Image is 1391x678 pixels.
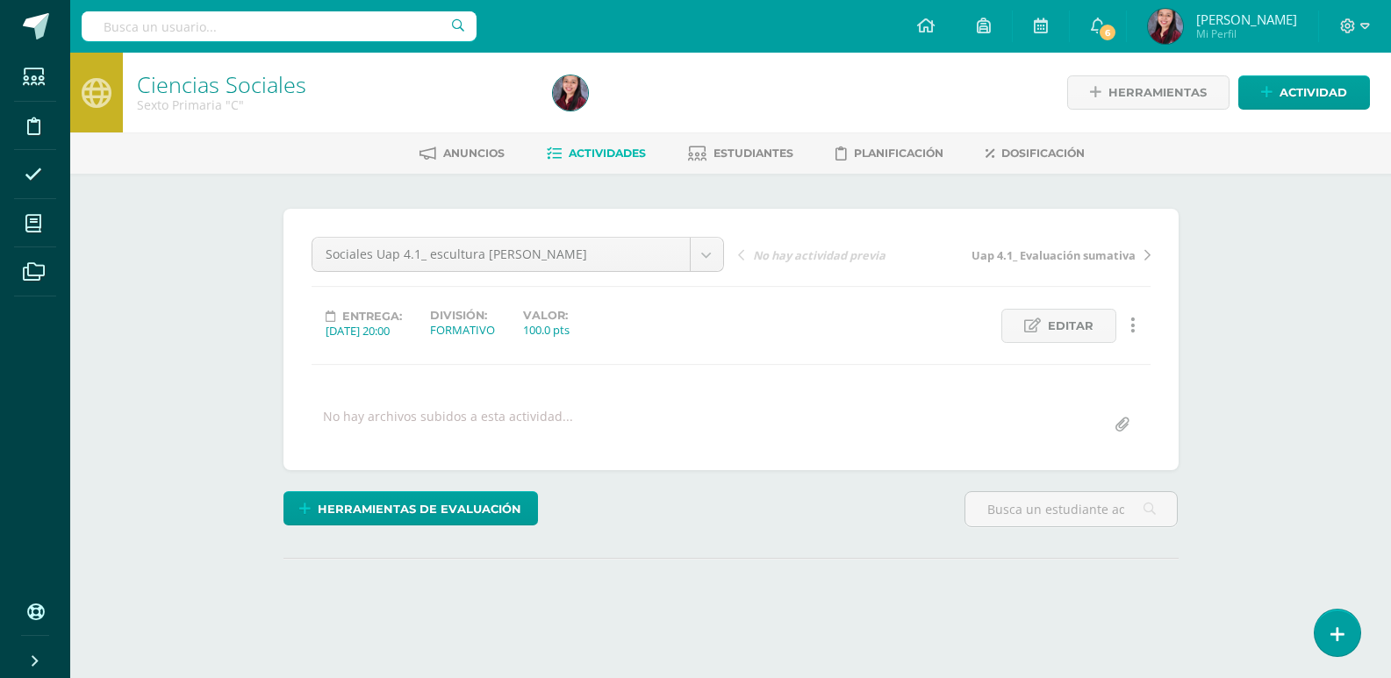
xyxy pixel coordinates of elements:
[137,69,306,99] a: Ciencias Sociales
[547,139,646,168] a: Actividades
[986,139,1085,168] a: Dosificación
[569,146,646,160] span: Actividades
[523,309,570,322] label: Valor:
[713,146,793,160] span: Estudiantes
[137,72,532,96] h1: Ciencias Sociales
[323,408,573,442] div: No hay archivos subidos a esta actividad...
[972,247,1136,263] span: Uap 4.1_ Evaluación sumativa
[82,11,477,41] input: Busca un usuario...
[1238,75,1370,110] a: Actividad
[944,246,1151,263] a: Uap 4.1_ Evaluación sumativa
[965,492,1177,526] input: Busca un estudiante aquí...
[318,493,521,525] span: Herramientas de evaluación
[1148,9,1183,44] img: a202e39fcda710650a8c2a2442658e7e.png
[1196,11,1297,28] span: [PERSON_NAME]
[835,139,943,168] a: Planificación
[1048,310,1093,342] span: Editar
[688,139,793,168] a: Estudiantes
[312,238,723,271] a: Sociales Uap 4.1_ escultura [PERSON_NAME]
[326,323,402,339] div: [DATE] 20:00
[753,247,886,263] span: No hay actividad previa
[419,139,505,168] a: Anuncios
[1067,75,1230,110] a: Herramientas
[1001,146,1085,160] span: Dosificación
[553,75,588,111] img: a202e39fcda710650a8c2a2442658e7e.png
[283,491,538,525] a: Herramientas de evaluación
[430,322,495,338] div: FORMATIVO
[1196,26,1297,41] span: Mi Perfil
[1108,76,1207,109] span: Herramientas
[1280,76,1347,109] span: Actividad
[137,96,532,113] div: Sexto Primaria 'C'
[342,310,402,323] span: Entrega:
[854,146,943,160] span: Planificación
[523,322,570,338] div: 100.0 pts
[1098,23,1117,42] span: 6
[430,309,495,322] label: División:
[326,238,677,271] span: Sociales Uap 4.1_ escultura [PERSON_NAME]
[443,146,505,160] span: Anuncios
